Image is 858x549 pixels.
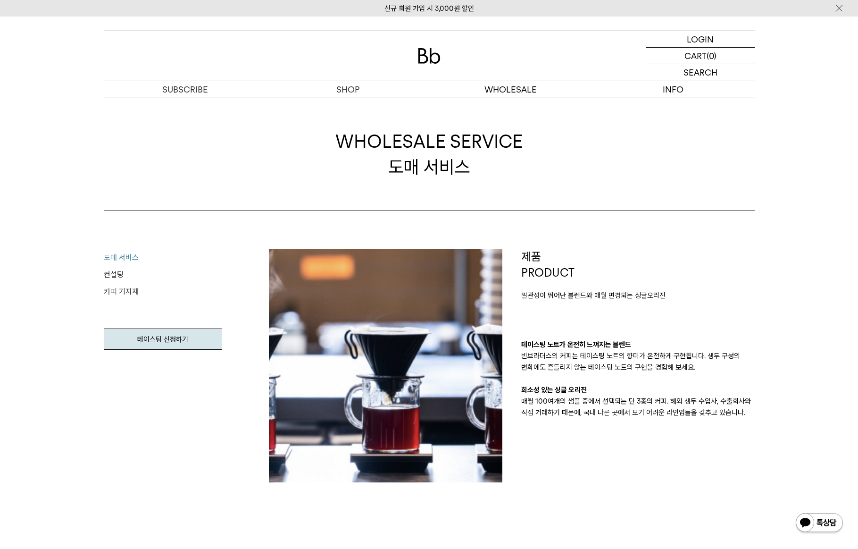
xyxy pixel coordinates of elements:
[521,396,755,418] p: 매월 100여개의 샘플 중에서 선택되는 단 3종의 커피. 해외 생두 수입사, 수출회사와 직접 거래하기 때문에, 국내 다른 곳에서 보기 어려운 라인업들을 갖추고 있습니다.
[521,290,755,301] p: 일관성이 뛰어난 블렌드와 매월 변경되는 싱글오리진
[521,249,755,280] p: 제품 PRODUCT
[683,64,717,81] p: SEARCH
[418,48,441,64] img: 로고
[104,266,222,283] a: 컨설팅
[104,81,267,98] a: SUBSCRIBE
[795,512,844,535] img: 카카오톡 채널 1:1 채팅 버튼
[646,48,755,64] a: CART (0)
[521,384,755,396] p: 희소성 있는 싱글 오리진
[707,48,716,64] p: (0)
[687,31,714,47] p: LOGIN
[429,81,592,98] p: WHOLESALE
[335,129,523,179] div: 도매 서비스
[592,81,755,98] p: INFO
[384,4,474,13] a: 신규 회원 가입 시 3,000원 할인
[521,339,755,350] p: 테이스팅 노트가 온전히 느껴지는 블렌드
[104,249,222,266] a: 도매 서비스
[104,329,222,350] a: 테이스팅 신청하기
[684,48,707,64] p: CART
[267,81,429,98] a: SHOP
[646,31,755,48] a: LOGIN
[335,129,523,154] span: WHOLESALE SERVICE
[521,350,755,373] p: 빈브라더스의 커피는 테이스팅 노트의 향미가 온전하게 구현됩니다. 생두 구성의 변화에도 흔들리지 않는 테이스팅 노트의 구현을 경험해 보세요.
[104,283,222,300] a: 커피 기자재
